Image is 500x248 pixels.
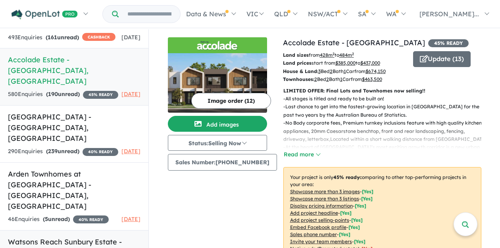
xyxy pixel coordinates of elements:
h5: Accolade Estate - [GEOGRAPHIC_DATA] , [GEOGRAPHIC_DATA] [8,54,140,87]
p: from [283,51,407,59]
u: $ 674,150 [365,68,386,74]
span: 40 % READY [73,215,109,223]
img: Openlot PRO Logo White [12,10,78,19]
sup: 2 [352,52,354,56]
u: Embed Facebook profile [290,224,346,230]
span: 5 [45,215,48,223]
strong: ( unread) [46,34,79,41]
span: [ Yes ] [339,231,350,237]
span: [PERSON_NAME]... [419,10,479,18]
span: [ Yes ] [354,238,365,244]
span: [ Yes ] [355,203,366,209]
span: 190 [48,90,58,98]
span: [ Yes ] [361,196,373,202]
span: to [356,60,380,66]
span: [DATE] [121,90,140,98]
span: 45 % READY [83,91,118,99]
p: - All stages is titled and ready to be built on! [283,95,488,103]
span: to [335,52,354,58]
u: Display pricing information [290,203,353,209]
b: Land sizes [283,52,309,58]
button: Sales Number:[PHONE_NUMBER] [168,154,277,171]
div: 493 Enquir ies [8,33,115,42]
p: - At the heart of [GEOGRAPHIC_DATA]’s most exciting growth corridor is a new urban neighbourhood ... [283,143,488,160]
h5: [GEOGRAPHIC_DATA] - [GEOGRAPHIC_DATA] , [GEOGRAPHIC_DATA] [8,112,140,144]
p: start from [283,59,407,67]
b: Townhouses: [283,76,314,82]
u: 1 [340,76,342,82]
u: Showcase more than 3 listings [290,196,359,202]
a: Accolade Estate - [GEOGRAPHIC_DATA] [283,38,425,47]
span: [DATE] [121,215,140,223]
span: 239 [48,148,58,155]
p: Bed Bath Car from [283,75,407,83]
u: 2 [326,76,329,82]
strong: ( unread) [46,148,79,155]
b: House & Land: [283,68,318,74]
img: Accolade Estate - Rockbank Logo [171,40,264,50]
h5: Arden Townhomes at [GEOGRAPHIC_DATA] - [GEOGRAPHIC_DATA] , [GEOGRAPHIC_DATA] [8,169,140,211]
u: 428 m [320,52,335,58]
b: 45 % ready [333,174,360,180]
span: [ Yes ] [340,210,352,216]
u: $ 437,000 [360,60,380,66]
span: 161 [48,34,57,41]
input: Try estate name, suburb, builder or developer [120,6,179,23]
strong: ( unread) [43,215,70,223]
button: Image order (12) [191,93,271,109]
button: Update (13) [413,51,471,67]
u: 1 [344,68,346,74]
div: 580 Enquir ies [8,90,118,99]
u: Sales phone number [290,231,337,237]
a: Accolade Estate - Rockbank LogoAccolade Estate - Rockbank [168,37,267,113]
p: LIMITED OFFER: Final Lots and Townhomes now selling!! [283,87,481,95]
sup: 2 [333,52,335,56]
div: 290 Enquir ies [8,147,118,156]
u: Add project headline [290,210,338,216]
p: Bed Bath Car from [283,67,407,75]
span: [DATE] [121,34,140,41]
button: Status:Selling Now [168,135,267,151]
u: $ 385,000 [335,60,356,66]
strong: ( unread) [46,90,80,98]
u: Invite your team members [290,238,352,244]
p: - Last chance to get into the fastest-growing location in [GEOGRAPHIC_DATA] for the past two year... [283,103,488,119]
span: CASHBACK [82,33,115,41]
span: 45 % READY [428,39,469,47]
span: [ Yes ] [348,224,360,230]
button: Read more [283,150,321,159]
span: [ Yes ] [362,188,373,194]
p: - No Body corporate fees, Premium turnkey inclusions feature with high quality kitchen appliances... [283,119,488,143]
u: 484 m [339,52,354,58]
span: [ Yes ] [351,217,363,223]
span: 40 % READY [83,148,118,156]
u: 2 [314,76,317,82]
button: Add images [168,116,267,132]
u: $ 463,500 [362,76,382,82]
div: 46 Enquir ies [8,215,109,224]
u: Showcase more than 3 images [290,188,360,194]
u: 2 [330,68,333,74]
b: Land prices [283,60,312,66]
u: Add project selling-points [290,217,349,223]
span: [DATE] [121,148,140,155]
u: 3 [318,68,321,74]
img: Accolade Estate - Rockbank [168,53,267,113]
